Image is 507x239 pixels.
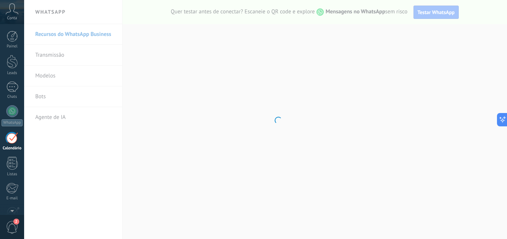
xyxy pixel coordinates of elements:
[1,119,23,126] div: WhatsApp
[1,172,23,177] div: Listas
[1,146,23,151] div: Calendário
[1,94,23,99] div: Chats
[1,44,23,49] div: Painel
[7,16,17,21] span: Conta
[13,219,19,225] span: 2
[1,196,23,201] div: E-mail
[1,71,23,76] div: Leads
